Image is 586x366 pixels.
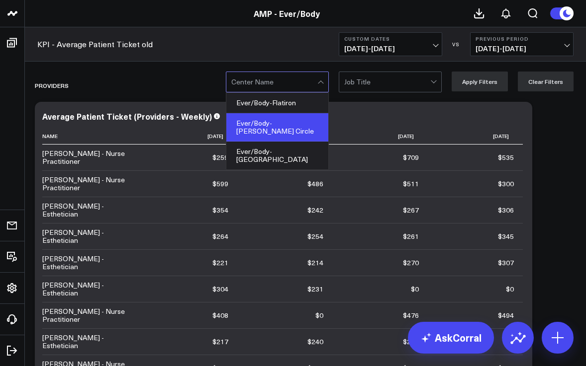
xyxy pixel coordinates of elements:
[447,41,465,47] div: VS
[498,310,514,320] div: $494
[403,152,419,162] div: $709
[470,32,574,56] button: Previous Period[DATE]-[DATE]
[403,310,419,320] div: $476
[476,36,568,42] b: Previous Period
[42,276,142,302] td: [PERSON_NAME] - Esthetician
[476,45,568,53] span: [DATE] - [DATE]
[408,322,494,354] a: AskCorral
[42,128,142,145] th: Name
[254,8,320,19] a: AMP - Ever/Body
[518,72,574,91] button: Clear Filters
[498,258,514,268] div: $307
[307,258,323,268] div: $214
[42,223,142,249] td: [PERSON_NAME] - Esthetician
[498,231,514,241] div: $345
[403,337,419,347] div: $221
[42,197,142,223] td: [PERSON_NAME] - Esthetician
[226,113,328,142] div: Ever/Body-[PERSON_NAME] Circle
[142,128,237,145] th: [DATE]
[35,74,69,97] div: Providers
[212,258,228,268] div: $221
[212,337,228,347] div: $217
[42,145,142,170] td: [PERSON_NAME] - Nurse Practitioner
[403,258,419,268] div: $270
[212,179,228,189] div: $599
[339,32,442,56] button: Custom Dates[DATE]-[DATE]
[506,284,514,294] div: $0
[498,152,514,162] div: $535
[42,302,142,328] td: [PERSON_NAME] - Nurse Practitioner
[403,205,419,215] div: $267
[403,231,419,241] div: $261
[452,72,508,91] button: Apply Filters
[42,249,142,276] td: [PERSON_NAME] - Esthetician
[344,36,437,42] b: Custom Dates
[212,284,228,294] div: $304
[307,231,323,241] div: $254
[498,179,514,189] div: $300
[212,205,228,215] div: $354
[332,128,428,145] th: [DATE]
[307,284,323,294] div: $231
[212,231,228,241] div: $264
[307,337,323,347] div: $240
[307,205,323,215] div: $242
[498,205,514,215] div: $306
[226,93,328,113] div: Ever/Body-Flatiron
[42,328,142,355] td: [PERSON_NAME] - Esthetician
[42,111,212,122] div: Average Patient Ticket (Providers - Weekly)
[212,152,228,162] div: $259
[428,128,523,145] th: [DATE]
[37,39,153,50] a: KPI - Average Patient Ticket old
[403,179,419,189] div: $511
[411,284,419,294] div: $0
[226,142,328,169] div: Ever/Body-[GEOGRAPHIC_DATA]
[42,170,142,197] td: [PERSON_NAME] - Nurse Practitioner
[315,310,323,320] div: $0
[307,179,323,189] div: $486
[212,310,228,320] div: $408
[344,45,437,53] span: [DATE] - [DATE]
